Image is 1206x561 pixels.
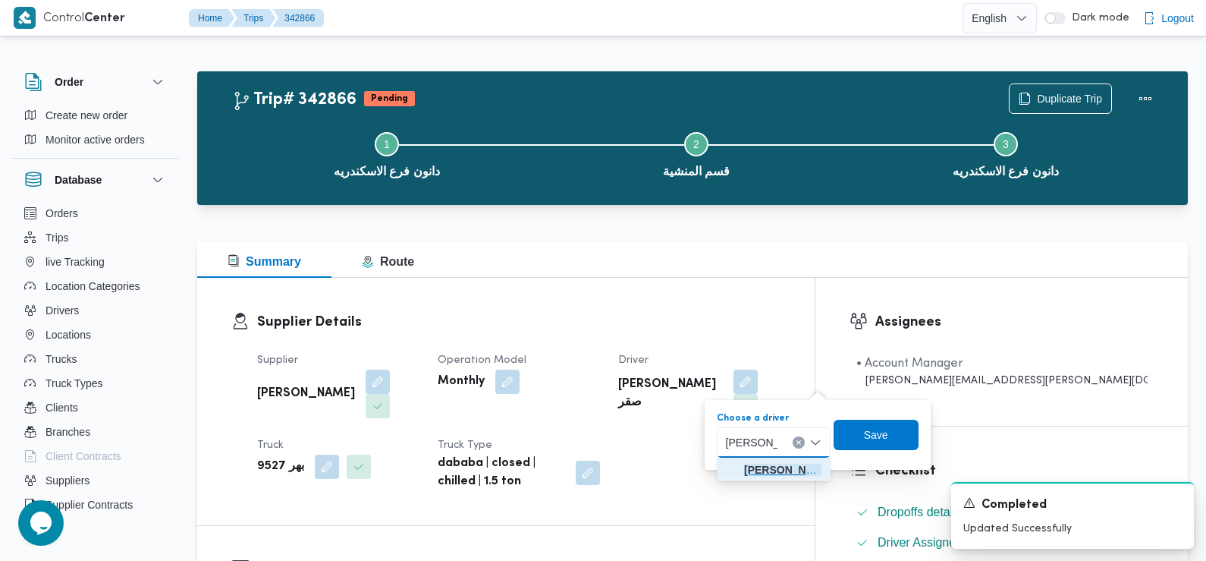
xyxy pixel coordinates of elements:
span: Completed [981,496,1047,515]
span: Location Categories [46,277,140,295]
b: Monthly [438,373,485,391]
span: Trips [46,228,69,247]
span: Client Contracts [46,447,121,465]
button: دانون فرع الاسكندريه [851,114,1160,193]
span: Supplier [257,355,298,365]
button: Order [24,73,167,91]
span: Truck Type [438,440,492,450]
button: قسم المنشية [542,114,851,193]
button: Supplier Contracts [18,493,173,517]
span: Dark mode [1066,12,1129,24]
h3: Supplier Details [257,312,780,333]
span: Summary [228,255,301,268]
span: [PERSON_NAME] [744,461,821,479]
span: Driver Assigned [878,534,963,552]
b: dababa | closed | chilled | 1.5 ton [438,455,565,491]
button: Orders [18,201,173,225]
span: دانون فرع الاسكندريه [953,162,1059,181]
button: Logout [1137,3,1200,33]
button: Driver Assigned [850,531,1154,555]
span: Orders [46,204,78,222]
label: Choose a driver [717,412,789,424]
p: Updated Successfully [963,521,1182,537]
span: Drivers [46,301,79,320]
span: Locations [46,326,91,344]
button: Location Categories [18,274,173,298]
span: Devices [46,520,83,538]
b: Pending [371,94,408,103]
span: Truck [257,440,284,450]
span: دانون فرع الاسكندريه [334,162,440,181]
button: Close list of options [809,437,821,449]
span: Duplicate Trip [1037,90,1102,108]
span: Create new order [46,106,127,124]
button: Truck Types [18,371,173,396]
span: 2 [693,138,699,150]
button: صلاح محمد محمد التراس [717,458,831,480]
button: Clear input [793,437,805,449]
button: Trips [231,9,275,27]
b: بهر 9527 [257,458,304,476]
span: Truck Types [46,374,102,392]
h3: Checklist [875,461,1154,481]
button: Suppliers [18,468,173,493]
span: Trucks [46,350,77,368]
span: Driver [618,355,649,365]
span: Driver Assigned [878,536,963,549]
span: Logout [1161,9,1194,27]
button: Monitor active orders [18,128,173,152]
h3: Order [55,73,83,91]
button: Drivers [18,298,173,323]
span: live Tracking [46,253,105,271]
span: Route [362,255,414,268]
span: Operation Model [438,355,526,365]
span: Dropoffs details entered [878,506,1007,518]
span: Save [864,426,888,444]
span: Monitor active orders [46,131,145,149]
span: Clients [46,399,78,417]
span: Supplier Contracts [46,496,133,514]
h3: Database [55,171,102,189]
button: Client Contracts [18,444,173,468]
button: Locations [18,323,173,347]
button: 342866 [272,9,324,27]
button: Trips [18,225,173,250]
img: X8yXhbKr1z7QwAAAABJRU5ErkJggg== [14,7,36,29]
div: [PERSON_NAME][EMAIL_ADDRESS][PERSON_NAME][DOMAIN_NAME] [856,373,1148,389]
button: Clients [18,396,173,420]
h2: Trip# 342866 [232,90,356,110]
button: Create new order [18,103,173,128]
span: Dropoffs details entered [878,503,1007,522]
span: قسم المنشية [663,162,730,181]
div: Order [12,103,179,158]
button: Branches [18,420,173,444]
button: Database [24,171,167,189]
span: Suppliers [46,471,90,490]
span: • Account Manager abdallah.mohamed@illa.com.eg [856,355,1148,389]
button: Save [834,420,919,450]
button: Duplicate Trip [1009,84,1112,114]
b: Center [84,13,125,24]
span: 1 [384,138,390,150]
span: Pending [364,91,415,106]
button: Devices [18,517,173,541]
button: Home [189,9,234,27]
button: Trucks [18,347,173,371]
span: 3 [1003,138,1009,150]
button: live Tracking [18,250,173,274]
div: Notification [963,496,1182,515]
iframe: chat widget [15,500,64,546]
mark: [PERSON_NAME] [744,464,833,476]
button: Dropoffs details entered [850,500,1154,525]
div: Database [12,201,179,530]
button: دانون فرع الاسكندريه [232,114,542,193]
div: • Account Manager [856,355,1148,373]
b: [PERSON_NAME] [257,385,355,403]
b: [PERSON_NAME] صقر [618,376,724,412]
h3: Assignees [875,312,1154,333]
button: Actions [1130,84,1160,114]
span: Branches [46,423,90,441]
